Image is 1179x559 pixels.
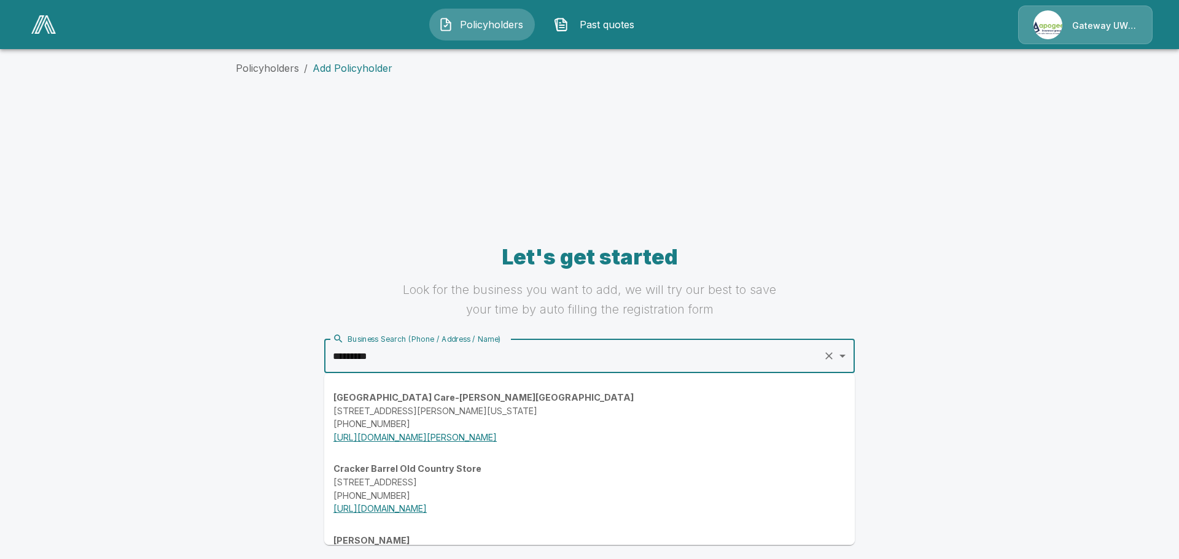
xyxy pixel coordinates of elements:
a: [URL][DOMAIN_NAME][PERSON_NAME] [333,432,497,442]
nav: breadcrumb [236,61,943,75]
p: [STREET_ADDRESS] [333,476,846,489]
a: Policyholders [236,62,299,74]
strong: [PERSON_NAME] [333,535,410,546]
h6: Look for the business you want to add, we will try our best to save your time by auto filling the... [395,280,784,319]
p: [PHONE_NUMBER] [333,417,846,431]
h4: Let's get started [395,244,784,270]
p: [PHONE_NUMBER] [333,489,846,503]
img: Past quotes Icon [554,17,569,32]
p: [STREET_ADDRESS][PERSON_NAME][US_STATE] [333,404,846,418]
button: Past quotes IconPast quotes [545,9,650,40]
strong: [GEOGRAPHIC_DATA] Care-[PERSON_NAME][GEOGRAPHIC_DATA] [333,392,634,403]
button: Policyholders IconPolicyholders [429,9,535,40]
div: Business Search (Phone / Address / Name) [333,333,501,344]
a: [URL][DOMAIN_NAME] [333,503,427,514]
span: Past quotes [574,17,641,32]
li: / [304,61,308,75]
strong: Cracker Barrel Old Country Store [333,463,481,474]
img: Policyholders Icon [438,17,453,32]
p: Add Policyholder [313,61,392,75]
img: AA Logo [31,15,56,34]
span: Policyholders [458,17,526,32]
